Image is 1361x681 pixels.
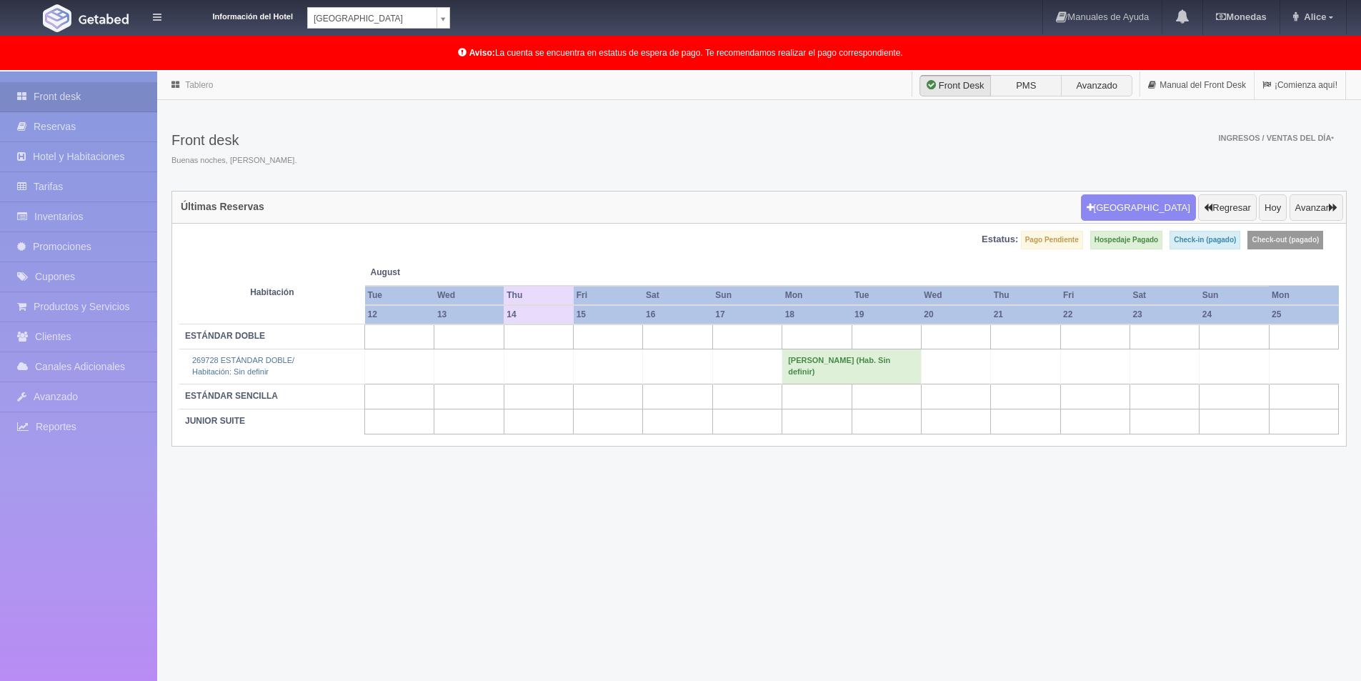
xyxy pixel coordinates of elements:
[79,14,129,24] img: Getabed
[185,391,278,401] b: ESTÁNDAR SENCILLA
[1255,71,1345,99] a: ¡Comienza aquí!
[179,7,293,23] dt: Información del Hotel
[982,233,1018,247] label: Estatus:
[171,132,296,148] h3: Front desk
[643,305,712,324] th: 16
[365,286,434,305] th: Tue
[314,8,431,29] span: [GEOGRAPHIC_DATA]
[991,286,1060,305] th: Thu
[782,305,852,324] th: 18
[574,305,643,324] th: 15
[1259,194,1287,222] button: Hoy
[921,286,990,305] th: Wed
[1061,75,1132,96] label: Avanzado
[782,349,922,384] td: [PERSON_NAME] (Hab. Sin definir)
[504,305,573,324] th: 14
[1247,231,1323,249] label: Check-out (pagado)
[574,286,643,305] th: Fri
[1060,286,1130,305] th: Fri
[171,155,296,166] span: Buenas noches, [PERSON_NAME].
[1218,134,1334,142] span: Ingresos / Ventas del día
[185,416,245,426] b: JUNIOR SUITE
[434,286,504,305] th: Wed
[1269,305,1338,324] th: 25
[365,305,434,324] th: 12
[1300,11,1326,22] span: Alice
[1198,194,1256,222] button: Regresar
[192,356,294,376] a: 269728 ESTÁNDAR DOBLE/Habitación: Sin definir
[371,267,499,279] span: August
[1081,194,1196,222] button: [GEOGRAPHIC_DATA]
[1170,231,1240,249] label: Check-in (pagado)
[185,80,213,90] a: Tablero
[1200,305,1269,324] th: 24
[712,286,782,305] th: Sun
[852,305,921,324] th: 19
[919,75,991,96] label: Front Desk
[469,48,495,58] b: Aviso:
[1216,11,1266,22] b: Monedas
[1140,71,1254,99] a: Manual del Front Desk
[1090,231,1162,249] label: Hospedaje Pagado
[1200,286,1269,305] th: Sun
[1060,305,1130,324] th: 22
[504,286,573,305] th: Thu
[1269,286,1338,305] th: Mon
[712,305,782,324] th: 17
[250,287,294,297] strong: Habitación
[852,286,921,305] th: Tue
[307,7,450,29] a: [GEOGRAPHIC_DATA]
[185,331,265,341] b: ESTÁNDAR DOBLE
[782,286,852,305] th: Mon
[1130,286,1199,305] th: Sat
[1290,194,1343,222] button: Avanzar
[434,305,504,324] th: 13
[991,305,1060,324] th: 21
[1021,231,1083,249] label: Pago Pendiente
[43,4,71,32] img: Getabed
[990,75,1062,96] label: PMS
[921,305,990,324] th: 20
[181,202,264,212] h4: Últimas Reservas
[643,286,712,305] th: Sat
[1130,305,1199,324] th: 23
